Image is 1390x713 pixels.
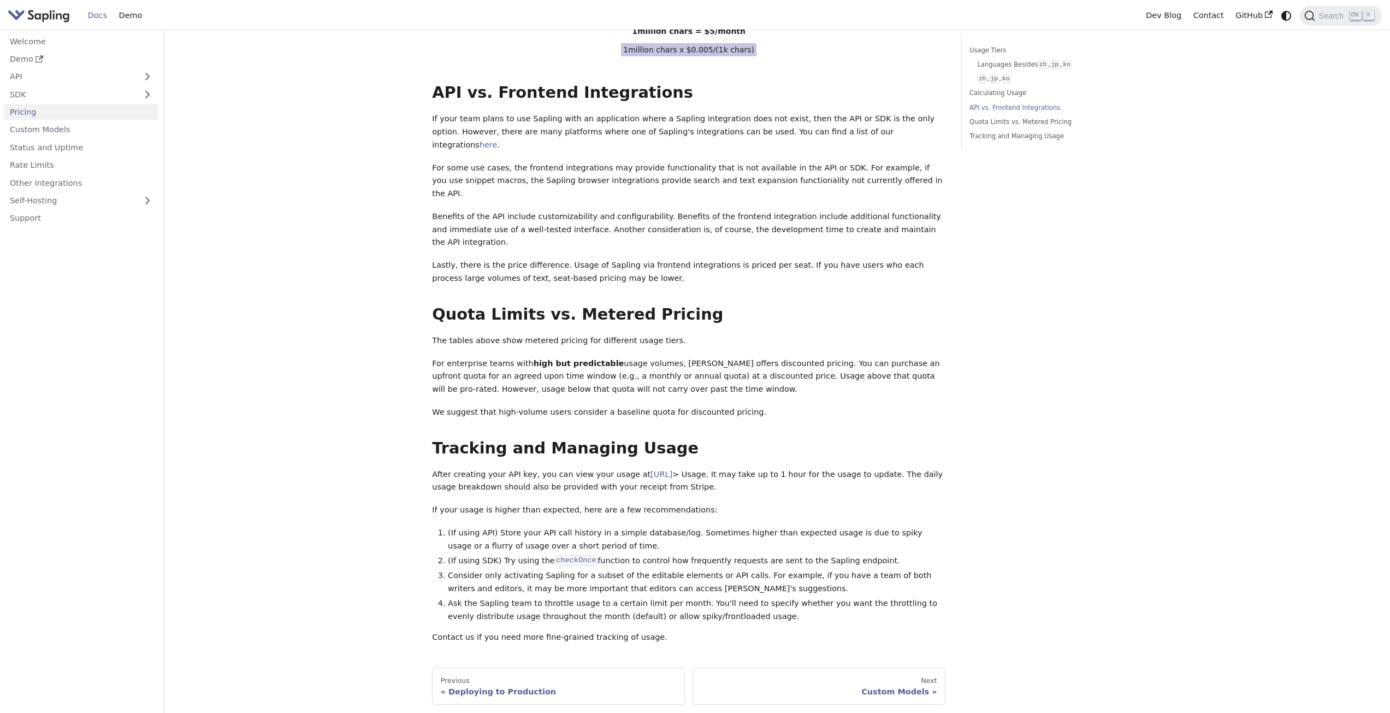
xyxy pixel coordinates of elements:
[137,69,158,85] button: Expand sidebar category 'API'
[1363,10,1374,20] kbd: K
[4,139,158,155] a: Status and Uptime
[1187,7,1230,24] a: Contact
[441,676,677,685] div: Previous
[432,631,945,644] p: Contact us if you need more fine-grained tracking of usage.
[4,33,158,49] a: Welcome
[4,175,158,191] a: Other Integrations
[1315,11,1350,20] span: Search
[701,676,937,685] div: Next
[432,504,945,517] p: If your usage is higher than expected, here are a few recommendations:
[1050,60,1060,69] code: jp
[137,86,158,102] button: Expand sidebar category 'SDK'
[969,88,1117,98] a: Calculating Usage
[432,668,685,705] a: PreviousDeploying to Production
[113,7,148,24] a: Demo
[448,527,945,553] li: (If using API) Store your API call history in a simple database/log. Sometimes higher than expect...
[632,27,746,36] span: 1 million chars = $ 5 /month
[432,357,945,396] p: For enterprise teams with usage volumes, [PERSON_NAME] offers discounted pricing. You can purchas...
[989,74,999,84] code: jp
[432,259,945,285] p: Lastly, there is the price difference. Usage of Sapling via frontend integrations is priced per s...
[555,555,598,566] code: checkOnce
[432,406,945,419] p: We suggest that high-volume users consider a baseline quota for discounted pricing.
[1038,60,1048,69] code: zh
[432,439,945,458] h2: Tracking and Managing Usage
[534,359,624,368] strong: high but predictable
[1062,60,1072,69] code: ko
[432,305,945,325] h2: Quota Limits vs. Metered Pricing
[480,140,497,149] a: here
[1300,6,1382,26] button: Search (Ctrl+K)
[432,162,945,201] p: For some use cases, the frontend integrations may provide functionality that is not available in ...
[4,69,137,85] a: API
[432,468,945,494] p: After creating your API key, you can view your usage at > Usage. It may take up to 1 hour for the...
[977,60,1114,70] a: Languages Besideszh,jp,ko
[650,470,672,479] a: [URL]
[4,104,158,120] a: Pricing
[4,122,158,138] a: Custom Models
[621,43,756,56] span: 1 million chars x $ 0.005 /(1k chars)
[82,7,113,24] a: Docs
[969,131,1117,142] a: Tracking and Managing Usage
[4,51,158,67] a: Demo
[1001,74,1011,84] code: ko
[977,74,987,84] code: zh
[977,74,1114,84] a: zh,jp,ko
[4,210,158,226] a: Support
[4,157,158,173] a: Rate Limits
[448,569,945,596] li: Consider only activating Sapling for a subset of the editable elements or API calls. For example,...
[448,597,945,623] li: Ask the Sapling team to throttle usage to a certain limit per month. You'll need to specify wheth...
[1279,8,1294,23] button: Switch between dark and light mode (currently system mode)
[441,687,677,697] div: Deploying to Production
[969,103,1117,113] a: API vs. Frontend Integrations
[969,45,1117,56] a: Usage Tiers
[448,555,945,568] li: (If using SDK) Try using the function to control how frequently requests are sent to the Sapling ...
[432,113,945,151] p: If your team plans to use Sapling with an application where a Sapling integration does not exist,...
[432,210,945,249] p: Benefits of the API include customizability and configurability. Benefits of the frontend integra...
[1140,7,1187,24] a: Dev Blog
[8,8,74,23] a: Sapling.ai
[432,334,945,347] p: The tables above show metered pricing for different usage tiers.
[432,83,945,103] h2: API vs. Frontend Integrations
[432,668,945,705] nav: Docs pages
[969,117,1117,127] a: Quota Limits vs. Metered Pricing
[1229,7,1278,24] a: GitHub
[701,687,937,697] div: Custom Models
[8,8,70,23] img: Sapling.ai
[693,668,945,705] a: NextCustom Models
[555,556,598,565] a: checkOnce
[4,193,158,209] a: Self-Hosting
[4,86,137,102] a: SDK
